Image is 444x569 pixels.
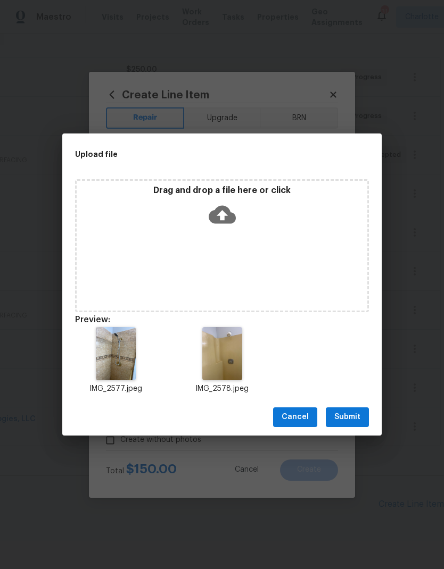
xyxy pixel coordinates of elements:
p: IMG_2577.jpeg [75,383,156,395]
span: Submit [334,411,360,424]
p: Drag and drop a file here or click [77,185,367,196]
p: IMG_2578.jpeg [182,383,262,395]
span: Cancel [282,411,309,424]
img: Z [96,327,136,380]
button: Cancel [273,407,317,427]
h2: Upload file [75,148,321,160]
button: Submit [326,407,369,427]
img: Z [202,327,242,380]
